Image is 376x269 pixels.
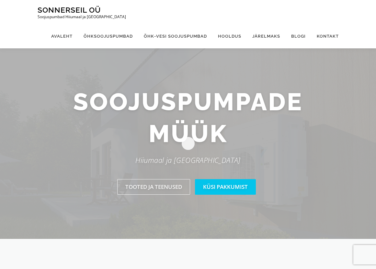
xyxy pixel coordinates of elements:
[38,15,126,19] p: Soojuspumbad Hiiumaal ja [GEOGRAPHIC_DATA]
[212,24,247,48] a: Hooldus
[247,24,286,48] a: Järelmaks
[33,154,344,166] p: Hiiumaal ja [GEOGRAPHIC_DATA]
[78,24,138,48] a: Õhksoojuspumbad
[311,24,339,48] a: Kontakt
[195,179,256,194] a: Küsi pakkumist
[46,24,78,48] a: Avaleht
[138,24,212,48] a: Õhk-vesi soojuspumbad
[38,6,101,14] a: Sonnerseil OÜ
[33,86,344,149] h2: Soojuspumpade
[117,179,190,194] a: Tooted ja teenused
[149,118,228,150] span: müük
[286,24,311,48] a: Blogi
